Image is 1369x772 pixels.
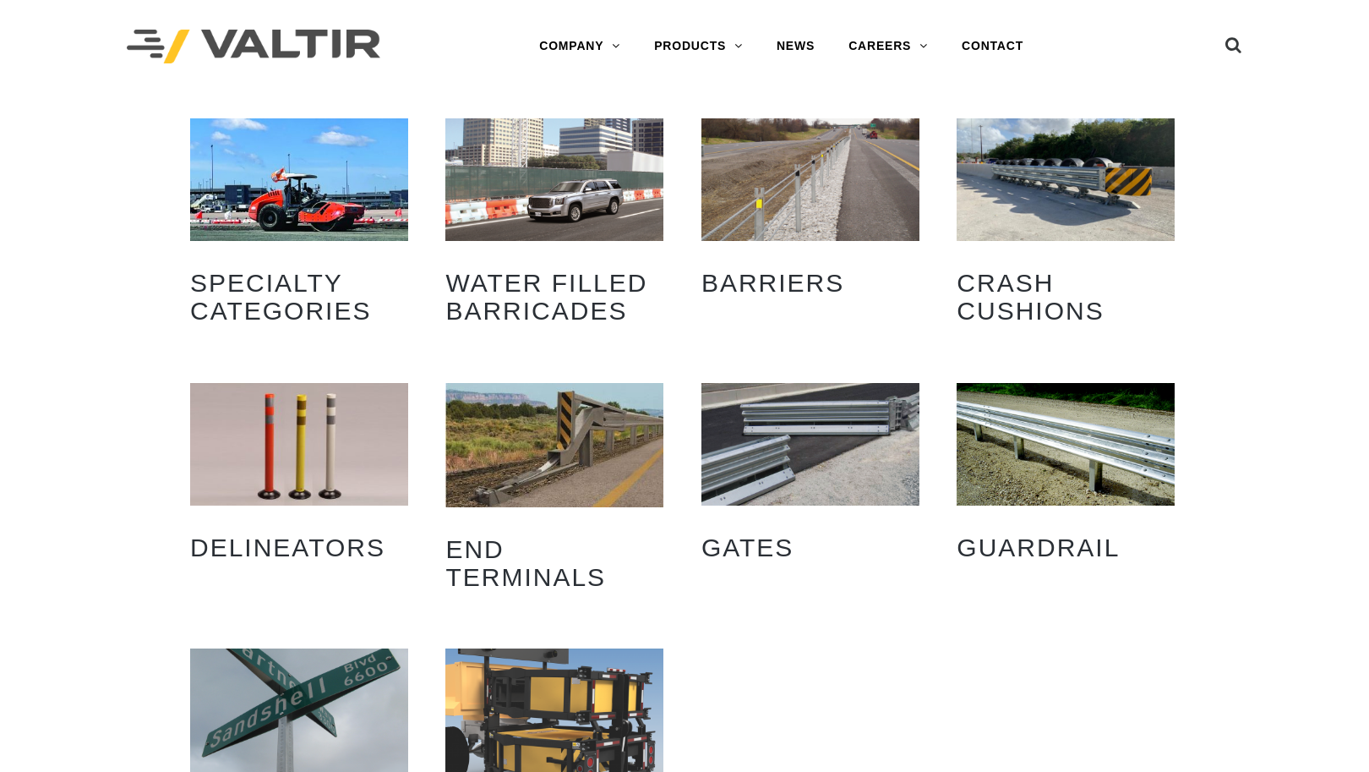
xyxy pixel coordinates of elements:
h2: Crash Cushions [957,256,1175,337]
a: Visit product category Water Filled Barricades [445,118,663,337]
img: Delineators [190,383,408,506]
a: Visit product category Gates [701,383,919,574]
img: End Terminals [445,383,663,506]
a: Visit product category Specialty Categories [190,118,408,337]
img: Crash Cushions [957,118,1175,241]
a: Visit product category End Terminals [445,383,663,603]
h2: Water Filled Barricades [445,256,663,337]
a: Visit product category Guardrail [957,383,1175,574]
a: NEWS [760,30,832,63]
a: CAREERS [832,30,945,63]
h2: Gates [701,521,919,574]
h2: Barriers [701,256,919,309]
img: Water Filled Barricades [445,118,663,241]
a: Visit product category Delineators [190,383,408,574]
h2: Delineators [190,521,408,574]
img: Gates [701,383,919,506]
a: PRODUCTS [637,30,760,63]
img: Barriers [701,118,919,241]
a: Visit product category Barriers [701,118,919,309]
img: Valtir [127,30,380,64]
h2: End Terminals [445,523,663,604]
img: Sign Posts & Supports [190,649,408,771]
img: Guardrail [957,383,1175,506]
img: Specialty Categories [190,118,408,241]
h2: Specialty Categories [190,256,408,337]
img: TMAs [445,649,663,771]
a: Visit product category Crash Cushions [957,118,1175,337]
a: CONTACT [945,30,1040,63]
a: COMPANY [522,30,637,63]
h2: Guardrail [957,521,1175,574]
